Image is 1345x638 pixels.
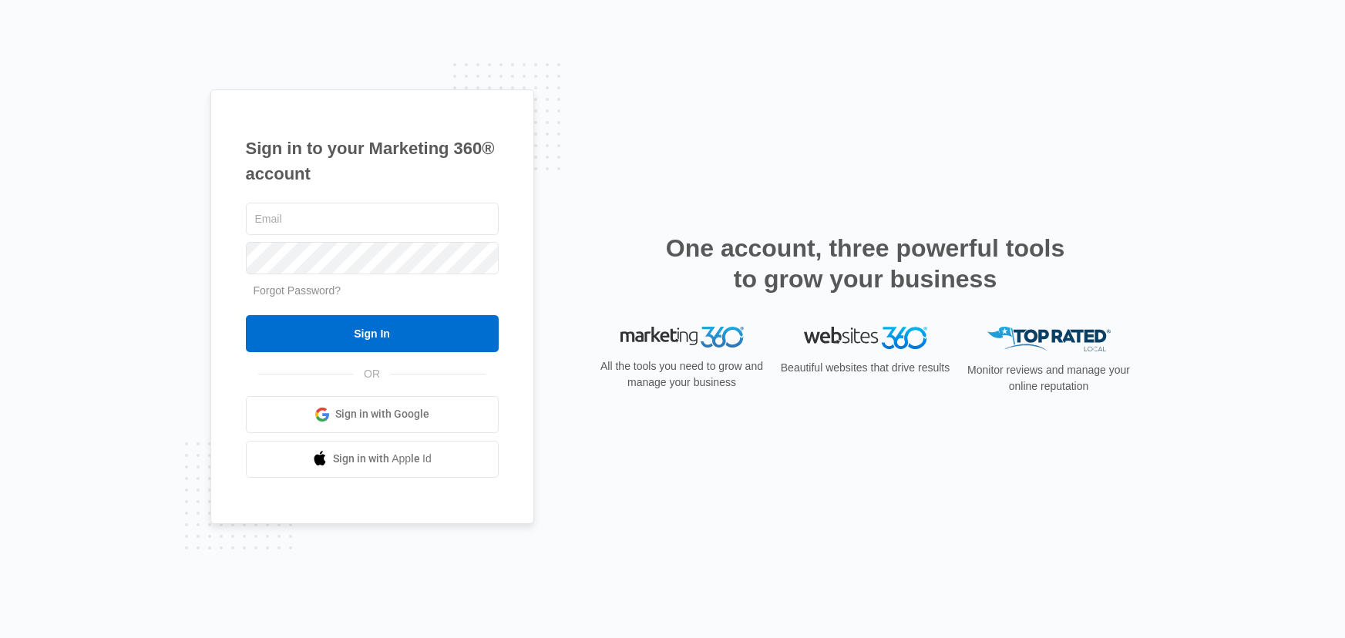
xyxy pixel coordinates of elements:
p: Monitor reviews and manage your online reputation [963,362,1135,395]
a: Sign in with Google [246,396,499,433]
img: Marketing 360 [620,327,744,348]
input: Email [246,203,499,235]
span: OR [353,366,391,382]
input: Sign In [246,315,499,352]
span: Sign in with Apple Id [333,451,432,467]
p: All the tools you need to grow and manage your business [596,358,768,391]
span: Sign in with Google [335,406,429,422]
a: Sign in with Apple Id [246,441,499,478]
img: Websites 360 [804,327,927,349]
a: Forgot Password? [254,284,341,297]
img: Top Rated Local [987,327,1111,352]
h1: Sign in to your Marketing 360® account [246,136,499,186]
p: Beautiful websites that drive results [779,360,952,376]
h2: One account, three powerful tools to grow your business [661,233,1070,294]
